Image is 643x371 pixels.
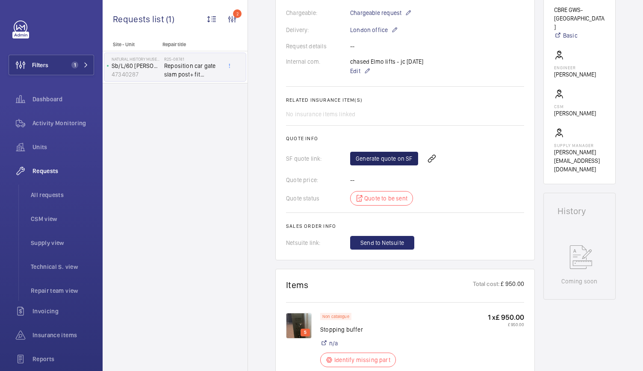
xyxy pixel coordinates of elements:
[286,223,524,229] h2: Sales order info
[113,14,166,24] span: Requests list
[32,167,94,175] span: Requests
[488,313,524,322] p: 1 x £ 950.00
[9,55,94,75] button: Filters1
[554,148,605,174] p: [PERSON_NAME][EMAIL_ADDRESS][DOMAIN_NAME]
[31,286,94,295] span: Repair team view
[350,236,414,250] button: Send to Netsuite
[360,238,404,247] span: Send to Netsuite
[31,262,94,271] span: Technical S. view
[162,41,219,47] p: Repair title
[32,355,94,363] span: Reports
[71,62,78,68] span: 1
[554,104,596,109] p: CSM
[31,238,94,247] span: Supply view
[329,339,338,347] a: n/a
[557,207,602,215] h1: History
[112,62,161,70] p: Sb/L/60 [PERSON_NAME] Theatre Landing Wheel Chair
[350,152,418,165] a: Generate quote on SF
[32,119,94,127] span: Activity Monitoring
[488,322,524,327] p: £ 950.00
[554,70,596,79] p: [PERSON_NAME]
[32,95,94,103] span: Dashboard
[554,65,596,70] p: Engineer
[561,277,597,286] p: Coming soon
[286,280,309,290] h1: Items
[164,56,221,62] h2: R25-08741
[350,25,398,35] p: London office
[473,280,500,290] p: Total cost:
[286,135,524,141] h2: Quote info
[112,70,161,79] p: 47340287
[32,143,94,151] span: Units
[32,331,94,339] span: Insurance items
[31,191,94,199] span: All requests
[500,280,524,290] p: £ 950.00
[112,56,161,62] p: Natural History Museum
[302,329,308,336] p: 5
[320,325,401,334] p: Stopping buffer
[554,6,605,31] p: CBRE GWS- [GEOGRAPHIC_DATA]
[554,31,605,40] a: Basic
[286,313,312,339] img: 1751028782614-d741dcfb-d5f3-421e-a2f8-422dfb8e2d2c
[32,61,48,69] span: Filters
[31,215,94,223] span: CSM view
[164,62,221,79] span: Reposition car gate slam post+ fit stopping buffer
[350,9,401,17] span: Chargeable request
[322,315,349,318] p: Non catalogue
[286,97,524,103] h2: Related insurance item(s)
[334,356,390,364] p: Identify missing part
[554,143,605,148] p: Supply manager
[554,109,596,118] p: [PERSON_NAME]
[32,307,94,315] span: Invoicing
[103,41,159,47] p: Site - Unit
[350,67,360,75] span: Edit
